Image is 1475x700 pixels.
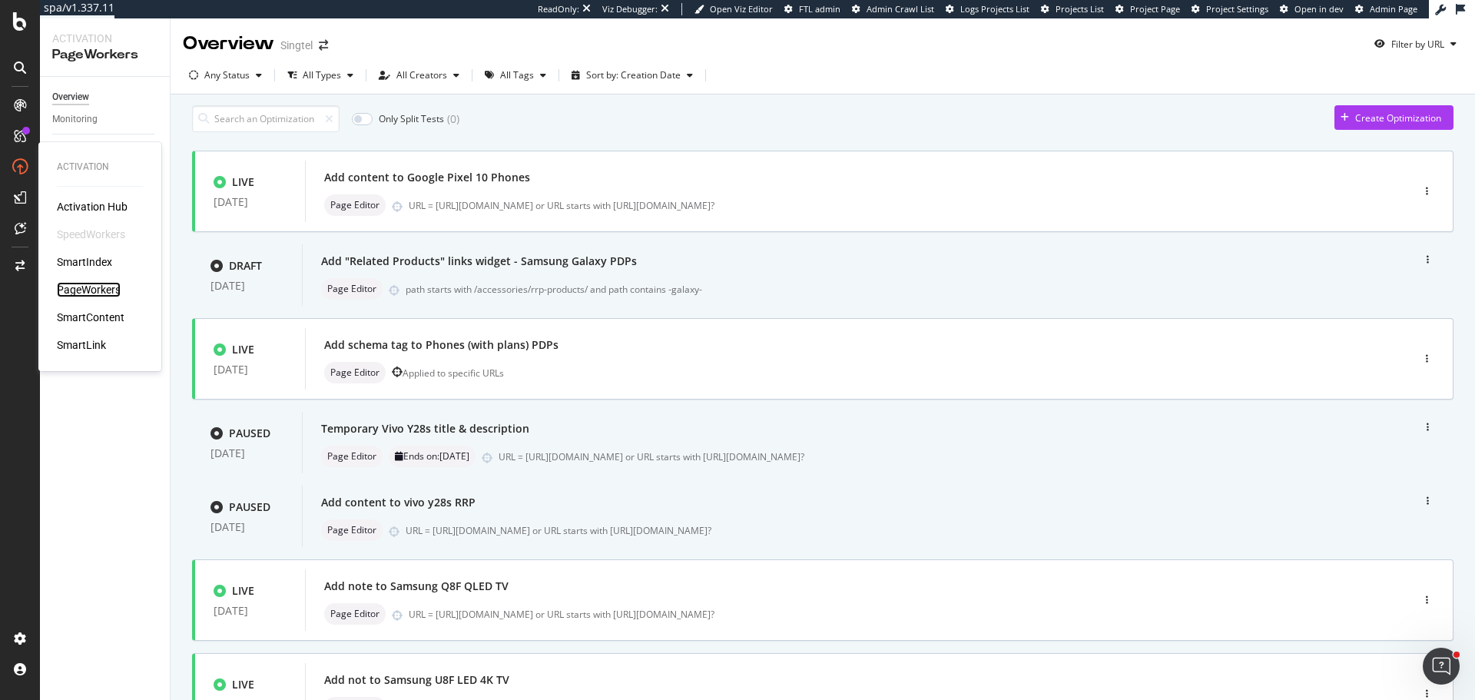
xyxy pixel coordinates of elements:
[232,583,254,599] div: LIVE
[214,363,287,376] div: [DATE]
[57,254,112,270] a: SmartIndex
[214,605,287,617] div: [DATE]
[232,174,254,190] div: LIVE
[602,3,658,15] div: Viz Debugger:
[232,342,254,357] div: LIVE
[538,3,579,15] div: ReadOnly:
[229,499,270,515] div: PAUSED
[586,71,681,80] div: Sort by: Creation Date
[784,3,840,15] a: FTL admin
[694,3,773,15] a: Open Viz Editor
[57,227,125,242] div: SpeedWorkers
[396,71,447,80] div: All Creators
[321,446,383,467] div: neutral label
[1423,648,1460,685] iframe: Intercom live chat
[1368,32,1463,56] button: Filter by URL
[389,446,476,467] div: neutral label
[303,71,341,80] div: All Types
[409,199,1346,212] div: URL = [URL][DOMAIN_NAME] or URL starts with [URL][DOMAIN_NAME]?
[1294,3,1344,15] span: Open in dev
[57,161,143,174] div: Activation
[210,521,283,533] div: [DATE]
[330,201,380,210] span: Page Editor
[52,89,159,105] a: Overview
[229,426,270,441] div: PAUSED
[327,452,376,461] span: Page Editor
[204,71,250,80] div: Any Status
[324,337,559,353] div: Add schema tag to Phones (with plans) PDPs
[379,112,444,125] div: Only Split Tests
[57,199,128,214] a: Activation Hub
[403,452,469,461] span: Ends on: [DATE]
[321,495,476,510] div: Add content to vivo y28s RRP
[867,3,934,15] span: Admin Crawl List
[214,196,287,208] div: [DATE]
[210,280,283,292] div: [DATE]
[330,609,380,619] span: Page Editor
[324,672,509,688] div: Add not to Samsung U8F LED 4K TV
[321,519,383,541] div: neutral label
[210,447,283,459] div: [DATE]
[52,31,157,46] div: Activation
[280,38,313,53] div: Singtel
[479,63,552,88] button: All Tags
[1115,3,1180,15] a: Project Page
[327,284,376,294] span: Page Editor
[232,677,254,692] div: LIVE
[1056,3,1104,15] span: Projects List
[57,337,106,353] a: SmartLink
[406,283,1347,296] div: path starts with /accessories/rrp-products/ and path contains -galaxy-
[319,40,328,51] div: arrow-right-arrow-left
[52,89,89,105] div: Overview
[946,3,1029,15] a: Logs Projects List
[324,194,386,216] div: neutral label
[52,46,157,64] div: PageWorkers
[373,63,466,88] button: All Creators
[409,608,1346,621] div: URL = [URL][DOMAIN_NAME] or URL starts with [URL][DOMAIN_NAME]?
[192,105,340,132] input: Search an Optimization
[1391,38,1444,51] div: Filter by URL
[183,31,274,57] div: Overview
[324,603,386,625] div: neutral label
[324,579,509,594] div: Add note to Samsung Q8F QLED TV
[1370,3,1417,15] span: Admin Page
[57,310,124,325] a: SmartContent
[52,111,98,128] div: Monitoring
[281,63,360,88] button: All Types
[710,3,773,15] span: Open Viz Editor
[499,450,1347,463] div: URL = [URL][DOMAIN_NAME] or URL starts with [URL][DOMAIN_NAME]?
[52,111,159,128] a: Monitoring
[1192,3,1268,15] a: Project Settings
[403,367,504,380] div: Applied to specific URLs
[406,524,1347,537] div: URL = [URL][DOMAIN_NAME] or URL starts with [URL][DOMAIN_NAME]?
[321,254,637,269] div: Add "Related Products" links widget - Samsung Galaxy PDPs
[321,278,383,300] div: neutral label
[1280,3,1344,15] a: Open in dev
[447,111,459,127] div: ( 0 )
[500,71,534,80] div: All Tags
[52,141,159,157] a: Settings
[1206,3,1268,15] span: Project Settings
[799,3,840,15] span: FTL admin
[1334,105,1453,130] button: Create Optimization
[330,368,380,377] span: Page Editor
[1041,3,1104,15] a: Projects List
[1355,3,1417,15] a: Admin Page
[324,362,386,383] div: neutral label
[324,170,530,185] div: Add content to Google Pixel 10 Phones
[183,63,268,88] button: Any Status
[1130,3,1180,15] span: Project Page
[229,258,262,274] div: DRAFT
[960,3,1029,15] span: Logs Projects List
[321,421,529,436] div: Temporary Vivo Y28s title & description
[565,63,699,88] button: Sort by: Creation Date
[327,526,376,535] span: Page Editor
[852,3,934,15] a: Admin Crawl List
[57,282,121,297] a: PageWorkers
